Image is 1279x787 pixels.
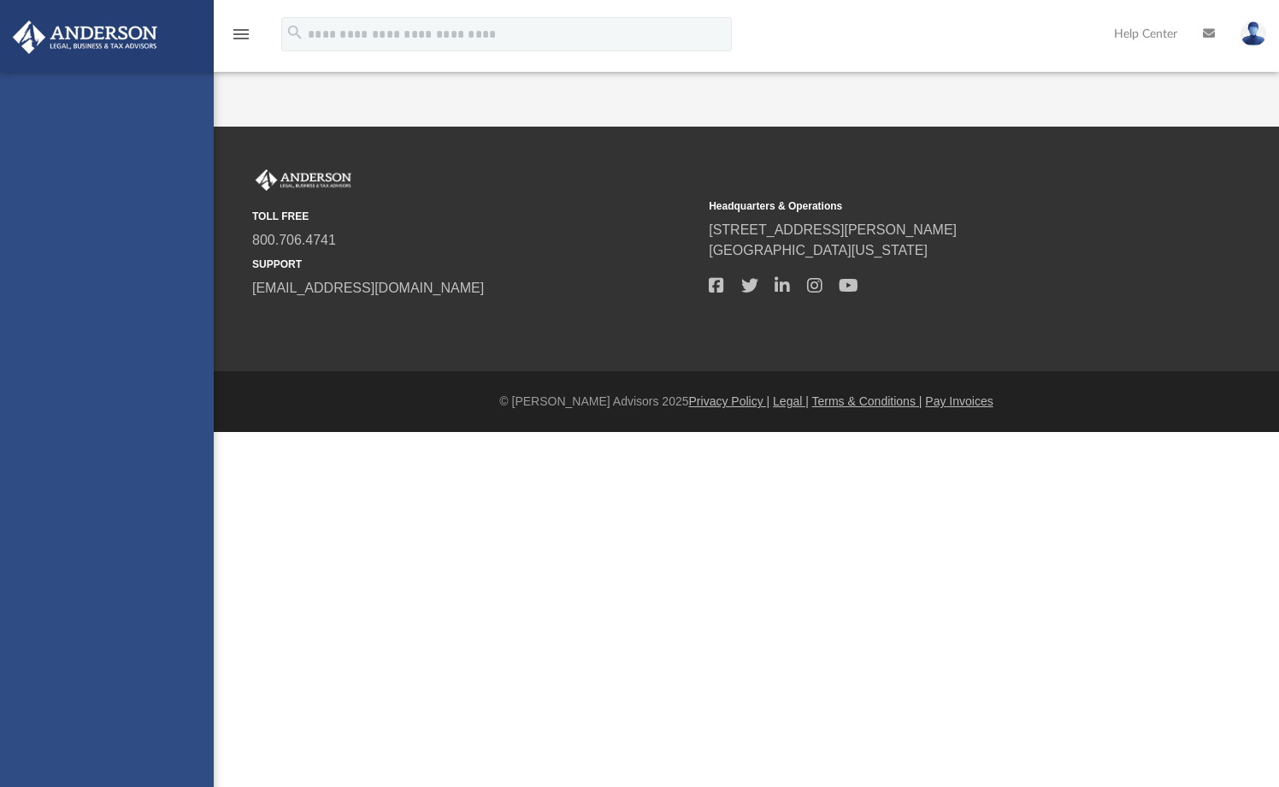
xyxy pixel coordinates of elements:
a: 800.706.4741 [252,233,336,247]
a: Privacy Policy | [689,394,770,408]
img: User Pic [1241,21,1266,46]
a: Legal | [773,394,809,408]
a: [GEOGRAPHIC_DATA][US_STATE] [709,243,928,257]
a: [STREET_ADDRESS][PERSON_NAME] [709,222,957,237]
small: TOLL FREE [252,209,697,224]
div: © [PERSON_NAME] Advisors 2025 [214,393,1279,411]
small: SUPPORT [252,257,697,272]
a: Pay Invoices [925,394,993,408]
a: Terms & Conditions | [812,394,922,408]
i: menu [231,24,251,44]
img: Anderson Advisors Platinum Portal [252,169,355,192]
a: [EMAIL_ADDRESS][DOMAIN_NAME] [252,281,484,295]
small: Headquarters & Operations [709,198,1153,214]
img: Anderson Advisors Platinum Portal [8,21,162,54]
i: search [286,23,304,42]
a: menu [231,33,251,44]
